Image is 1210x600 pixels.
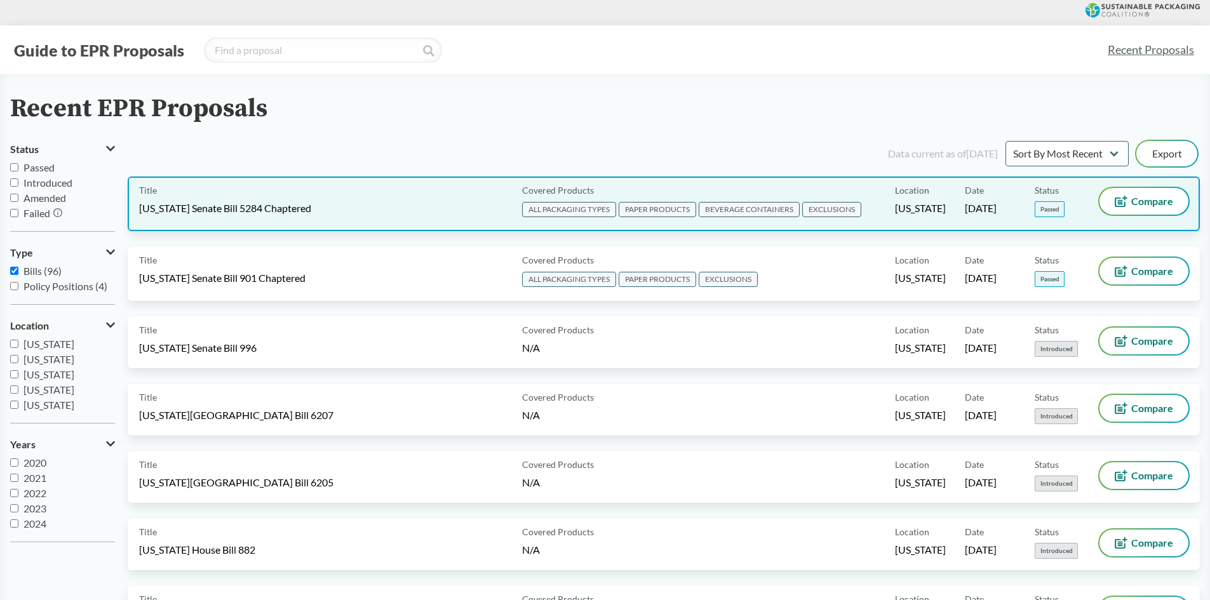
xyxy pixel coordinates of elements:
span: Introduced [1035,408,1078,424]
span: [US_STATE] Senate Bill 901 Chaptered [139,271,306,285]
button: Status [10,138,115,160]
span: Compare [1131,336,1173,346]
span: [US_STATE] Senate Bill 5284 Chaptered [139,201,311,215]
span: Introduced [1035,341,1078,357]
span: Amended [24,192,66,204]
span: Passed [1035,201,1065,217]
button: Years [10,434,115,455]
span: Introduced [24,177,72,189]
input: Find a proposal [204,37,442,63]
span: 2020 [24,457,46,469]
input: [US_STATE] [10,385,18,394]
input: 2021 [10,474,18,482]
span: [US_STATE][GEOGRAPHIC_DATA] Bill 6207 [139,408,333,422]
input: [US_STATE] [10,355,18,363]
span: 2023 [24,502,46,514]
span: [US_STATE] House Bill 882 [139,543,255,557]
span: [DATE] [965,543,997,557]
span: [DATE] [965,201,997,215]
span: Title [139,253,157,267]
button: Location [10,315,115,337]
input: 2023 [10,504,18,512]
input: Bills (96) [10,267,18,275]
button: Compare [1099,328,1188,354]
span: Covered Products [522,390,594,404]
input: Passed [10,163,18,171]
div: Data current as of [DATE] [888,146,998,161]
span: [US_STATE] [895,201,946,215]
a: Recent Proposals [1102,36,1200,64]
span: Status [1035,458,1059,471]
span: [US_STATE] [895,341,946,355]
span: [US_STATE] [24,353,74,365]
span: Status [1035,183,1059,197]
span: EXCLUSIONS [699,272,758,287]
span: N/A [522,409,540,421]
span: Introduced [1035,476,1078,491]
span: 2021 [24,472,46,484]
span: Location [10,320,49,331]
span: BEVERAGE CONTAINERS [699,202,800,217]
span: [DATE] [965,271,997,285]
span: Date [965,525,984,538]
span: [US_STATE] [895,408,946,422]
span: [US_STATE] [24,399,74,411]
span: Compare [1131,470,1173,481]
span: Covered Products [522,253,594,267]
input: Failed [10,209,18,217]
input: Introduced [10,178,18,187]
span: Date [965,390,984,404]
span: Location [895,458,929,471]
span: [US_STATE] [895,543,946,557]
span: 2022 [24,487,46,499]
span: PAPER PRODUCTS [619,272,696,287]
button: Compare [1099,395,1188,422]
span: Covered Products [522,323,594,337]
span: Status [1035,323,1059,337]
span: Compare [1131,538,1173,548]
input: 2022 [10,489,18,497]
span: Location [895,253,929,267]
span: Failed [24,207,50,219]
button: Compare [1099,462,1188,489]
input: Policy Positions (4) [10,282,18,290]
span: Policy Positions (4) [24,280,107,292]
input: 2024 [10,519,18,528]
span: Date [965,183,984,197]
span: N/A [522,543,540,556]
span: Covered Products [522,525,594,538]
span: Title [139,525,157,538]
span: Status [1035,525,1059,538]
span: [US_STATE] Senate Bill 996 [139,341,257,355]
span: [US_STATE] [24,368,74,380]
span: Passed [1035,271,1065,287]
input: 2020 [10,458,18,467]
input: [US_STATE] [10,340,18,348]
span: [US_STATE] [24,338,74,350]
span: Years [10,439,36,450]
span: EXCLUSIONS [802,202,861,217]
span: Title [139,323,157,337]
span: [DATE] [965,341,997,355]
span: Covered Products [522,458,594,471]
h2: Recent EPR Proposals [10,95,267,123]
span: Date [965,253,984,267]
span: N/A [522,342,540,354]
button: Guide to EPR Proposals [10,40,188,60]
span: N/A [522,476,540,488]
input: [US_STATE] [10,401,18,409]
span: [US_STATE] [24,383,74,396]
span: Covered Products [522,183,594,197]
span: [US_STATE] [895,271,946,285]
span: ALL PACKAGING TYPES [522,272,616,287]
button: Compare [1099,530,1188,556]
button: Compare [1099,188,1188,215]
span: [DATE] [965,408,997,422]
input: Amended [10,194,18,202]
span: [US_STATE] [895,476,946,490]
span: 2024 [24,517,46,530]
span: Title [139,183,157,197]
span: Location [895,525,929,538]
span: Introduced [1035,543,1078,559]
span: Title [139,390,157,404]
